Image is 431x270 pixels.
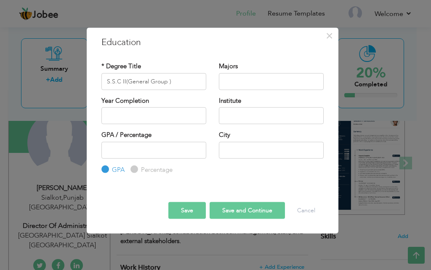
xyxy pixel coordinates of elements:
[139,165,173,174] label: Percentage
[101,131,152,139] label: GPA / Percentage
[326,28,333,43] span: ×
[219,131,230,139] label: City
[168,202,206,219] button: Save
[101,36,324,48] h3: Education
[219,62,238,71] label: Majors
[219,96,241,105] label: Institute
[289,202,324,219] button: Cancel
[110,165,125,174] label: GPA
[101,96,149,105] label: Year Completion
[323,29,336,42] button: Close
[101,62,141,71] label: * Degree Title
[210,202,285,219] button: Save and Continue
